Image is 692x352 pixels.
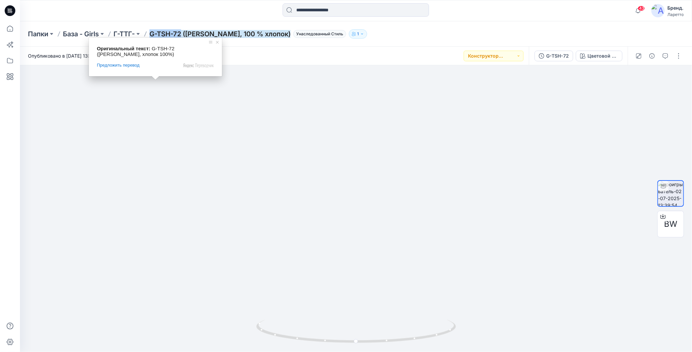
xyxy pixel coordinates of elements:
[664,219,677,229] ya-tr-span: BW
[357,30,359,38] p: 1
[149,30,291,38] ya-tr-span: G-TSH-72 ([PERSON_NAME], 100 % хлопок)
[97,62,139,68] span: Предложить перевод
[651,4,665,17] img: аватар
[63,30,99,38] ya-tr-span: База - Girls
[28,53,131,59] ya-tr-span: Опубликовано в [DATE] 13:39 пользователем
[114,29,135,39] a: Г-ТТГ-
[667,5,683,11] ya-tr-span: Бренд.
[535,51,573,61] button: G-TSH-72
[658,181,683,206] img: проигрыватель-02-07-2025-13:39:54
[587,53,625,59] ya-tr-span: Цветовой путь 1
[647,51,657,61] button: Подробные сведения
[291,29,346,39] button: Унаследованный Стиль
[28,30,48,38] ya-tr-span: Папки
[296,31,343,37] ya-tr-span: Унаследованный Стиль
[97,46,150,51] span: Оригинальный текст:
[114,30,135,38] ya-tr-span: Г-ТТГ-
[63,29,99,39] a: База - Girls
[97,46,176,57] span: G-TSH-72 ([PERSON_NAME], хлопок 100%)
[667,12,684,17] ya-tr-span: Ларетто
[28,29,48,39] a: Папки
[349,29,367,39] button: 1
[546,53,569,59] ya-tr-span: G-TSH-72
[576,51,622,61] button: Цветовой путь 1
[638,6,645,11] span: 43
